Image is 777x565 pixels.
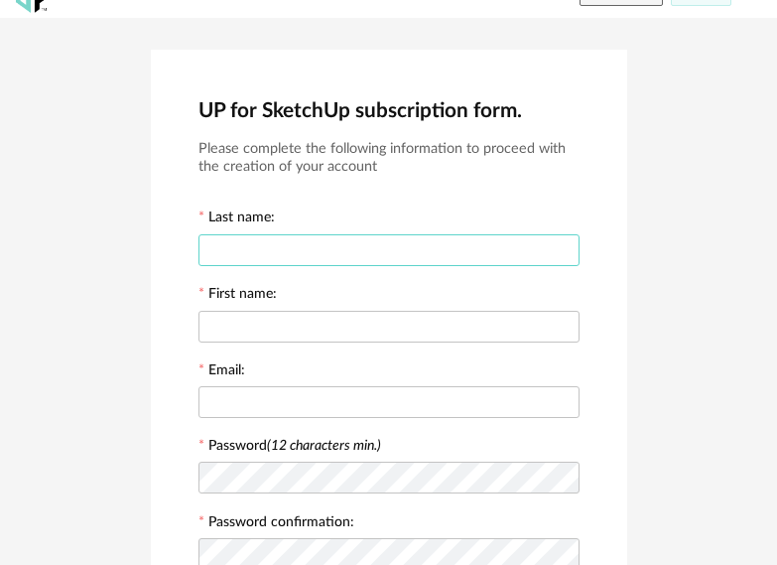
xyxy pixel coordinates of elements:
[208,439,381,453] label: Password
[198,140,580,177] h3: Please complete the following information to proceed with the creation of your account
[198,515,354,533] label: Password confirmation:
[198,287,277,305] label: First name:
[198,211,275,228] label: Last name:
[267,439,381,453] i: (12 characters min.)
[198,97,580,124] h2: UP for SketchUp subscription form.
[198,363,245,381] label: Email:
